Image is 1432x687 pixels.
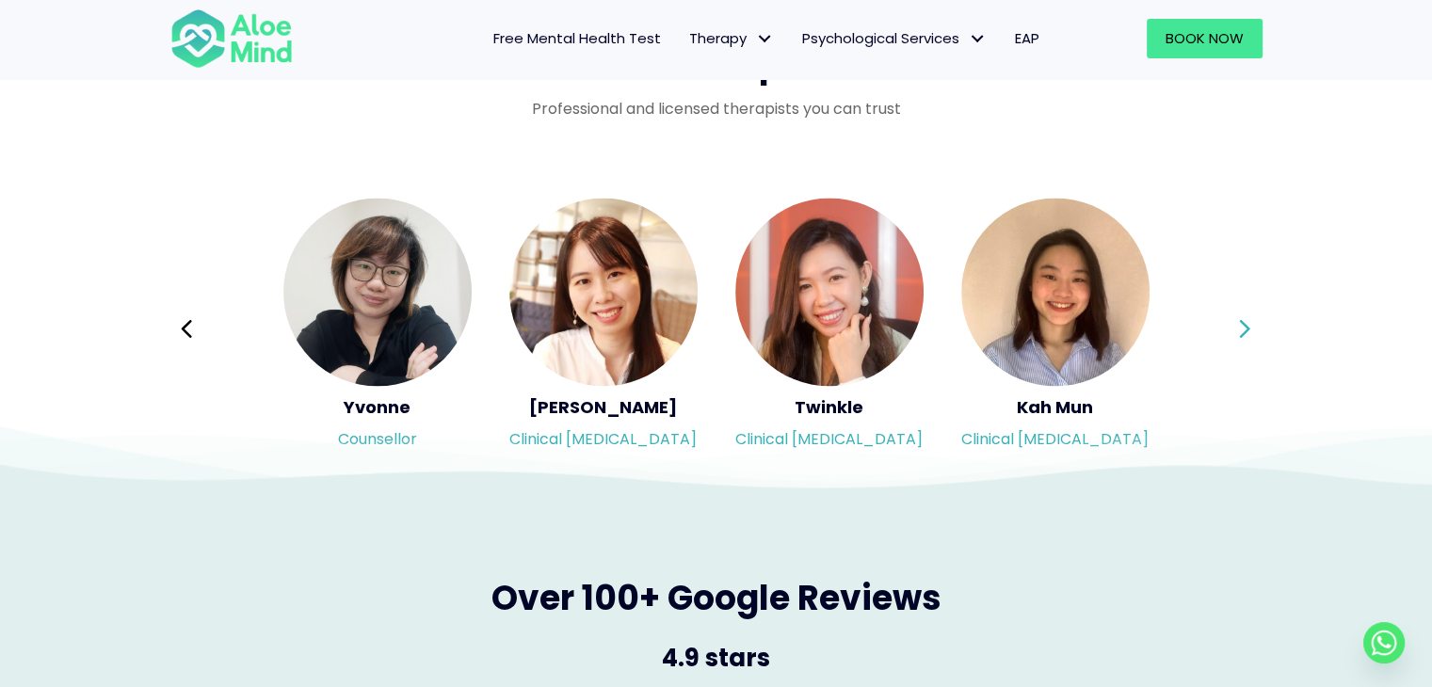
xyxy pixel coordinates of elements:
[491,573,941,621] span: Over 100+ Google Reviews
[509,198,698,459] a: <h5>Kher Yin</h5><p>Clinical psychologist</p> [PERSON_NAME]Clinical [MEDICAL_DATA]
[1166,28,1244,48] span: Book Now
[509,395,698,419] h5: [PERSON_NAME]
[735,198,924,386] img: <h5>Twinkle</h5><p>Clinical psychologist</p>
[675,19,788,58] a: TherapyTherapy: submenu
[479,19,675,58] a: Free Mental Health Test
[662,640,770,674] span: 4.9 stars
[317,19,1054,58] nav: Menu
[170,98,1263,120] p: Professional and licensed therapists you can trust
[735,196,924,461] div: Slide 9 of 3
[735,198,924,459] a: <h5>Twinkle</h5><p>Clinical psychologist</p> TwinkleClinical [MEDICAL_DATA]
[509,198,698,386] img: <h5>Kher Yin</h5><p>Clinical psychologist</p>
[283,198,472,459] a: <h5>Yvonne</h5><p>Counsellor</p> YvonneCounsellor
[802,28,987,48] span: Psychological Services
[493,28,661,48] span: Free Mental Health Test
[689,28,774,48] span: Therapy
[170,8,293,70] img: Aloe mind Logo
[509,196,698,461] div: Slide 8 of 3
[434,40,998,88] span: Our mental health professionals
[961,198,1150,386] img: <h5>Kah Mun</h5><p>Clinical psychologist</p>
[1147,19,1263,58] a: Book Now
[788,19,1001,58] a: Psychological ServicesPsychological Services: submenu
[964,25,991,53] span: Psychological Services: submenu
[735,395,924,419] h5: Twinkle
[751,25,779,53] span: Therapy: submenu
[283,198,472,386] img: <h5>Yvonne</h5><p>Counsellor</p>
[1363,622,1405,663] a: Whatsapp
[961,196,1150,461] div: Slide 10 of 3
[283,196,472,461] div: Slide 7 of 3
[1015,28,1039,48] span: EAP
[283,395,472,419] h5: Yvonne
[961,198,1150,459] a: <h5>Kah Mun</h5><p>Clinical psychologist</p> Kah MunClinical [MEDICAL_DATA]
[1001,19,1054,58] a: EAP
[961,395,1150,419] h5: Kah Mun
